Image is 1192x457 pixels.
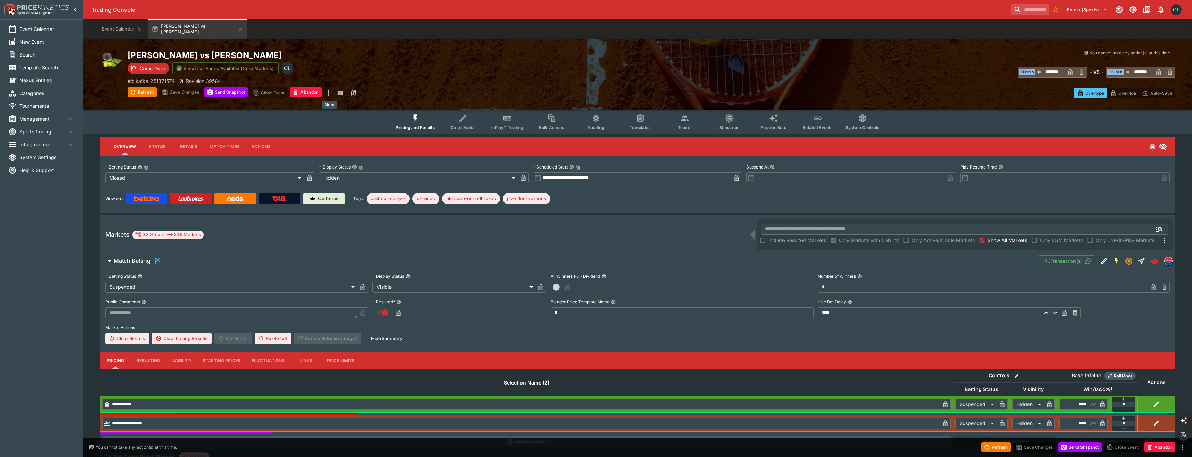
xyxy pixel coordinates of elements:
[1140,436,1173,447] button: Abandon
[1063,4,1112,15] button: Select Tenant
[845,125,879,130] span: System Controls
[1015,385,1051,394] span: Visibility
[1074,88,1175,98] div: Start From
[1076,385,1119,394] span: Win(0.00%)
[2,3,16,17] img: PriceKinetics Logo
[1038,255,1095,267] button: 143Transaction(s)
[128,50,651,61] h2: Copy To Clipboard
[372,282,535,293] div: Visible
[957,385,1006,394] span: Betting Status
[503,193,550,204] div: Betting Target: cerberus
[214,333,252,344] span: Un-Result
[1118,89,1136,97] p: Override
[1050,4,1061,15] button: No Bookmarks
[290,88,321,95] span: Mark an event as closed and abandoned.
[630,125,651,130] span: Templates
[719,125,739,130] span: Simulator
[1058,442,1102,452] button: Send Snapshot
[981,442,1010,452] button: Refresh
[152,333,212,344] button: Clear Losing Results
[100,352,131,369] button: Pricing
[140,65,165,72] p: Game Over
[245,138,277,155] button: Actions
[1011,4,1049,15] input: search
[367,195,410,202] span: cashout-delay-7
[138,274,142,279] button: Betting Status
[1171,4,1182,15] div: Chad Liu
[367,193,410,204] div: Betting Target: cerberus
[1165,257,1172,265] img: lclkafka
[128,77,175,85] p: Copy To Clipboard
[102,436,951,447] button: Add Selection
[303,193,345,204] a: Cerberus
[1085,89,1104,97] p: Overtype
[324,87,333,98] button: more
[1110,255,1123,267] button: SGM Enabled
[19,89,74,97] span: Categories
[405,274,410,279] button: Display Status
[1148,254,1162,268] a: 82050b6e-1a7f-45e9-a6ce-08c9c0a7829c
[760,125,786,130] span: Popular Bets
[988,236,1027,244] span: Show All Markets
[1144,443,1175,450] span: Mark an event as closed and abandoned.
[1150,256,1159,266] img: logo-cerberus--red.svg
[91,6,1008,14] div: Trading Console
[100,50,122,72] img: tennis.png
[1104,372,1136,380] div: Show/hide Price Roll mode configuration.
[1012,399,1044,410] div: Hidden
[569,165,574,170] button: Scheduled StartCopy To Clipboard
[19,77,74,84] span: Nexus Entities
[503,195,550,202] span: pk-video-no-neds
[576,165,580,170] button: Copy To Clipboard
[105,333,149,344] button: Clear Results
[17,11,55,15] img: Sportsbook Management
[1123,255,1135,267] button: Suspended
[1178,443,1186,451] button: more
[1107,88,1139,98] button: Override
[272,196,287,201] img: TabNZ
[227,196,243,201] img: Neds
[1113,3,1125,16] button: Connected to PK
[587,125,604,130] span: Auditing
[372,299,395,305] p: Resulted?
[496,379,557,387] span: Selection Name (2)
[318,195,339,202] p: Cerberus
[98,19,146,39] button: Event Calendar
[1125,257,1133,265] svg: Suspended
[319,164,351,170] p: Display Status
[1153,223,1165,235] button: Open
[255,333,291,344] button: Re-Result
[131,352,166,369] button: Resulting
[100,254,1038,268] button: Match Betting
[998,165,1003,170] button: Play Resume Time
[290,87,321,97] button: Abandon
[1160,236,1168,245] svg: More
[372,273,404,279] p: Display Status
[178,196,203,201] img: Ladbrokes
[1164,257,1173,265] div: lclkafka
[1012,371,1021,380] button: Bulk edit
[19,102,74,110] span: Tournaments
[912,236,975,244] span: Only Active/Visible Markets
[818,273,856,279] p: Number of Winners
[105,193,123,204] label: View on :
[310,196,315,201] img: Cerberus
[1019,69,1035,75] span: Team A
[1150,256,1159,266] div: 82050b6e-1a7f-45e9-a6ce-08c9c0a7829c
[611,300,616,304] button: Blender Price Template Name
[953,369,1057,382] th: Controls
[1107,69,1124,75] span: Team B
[17,5,69,10] img: PriceKinetics
[319,172,518,183] div: Hidden
[281,62,294,75] div: Chad Liu
[551,299,610,305] p: Blender Price Template Name
[352,165,357,170] button: Display StatusCopy To Clipboard
[105,322,1170,333] label: Market Actions
[148,19,247,39] button: [PERSON_NAME] vs [PERSON_NAME]
[19,141,66,148] span: Infrastructure
[1150,89,1172,97] p: Auto-Save
[678,125,692,130] span: Teams
[144,165,149,170] button: Copy To Clipboard
[1069,371,1104,380] div: Base Pricing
